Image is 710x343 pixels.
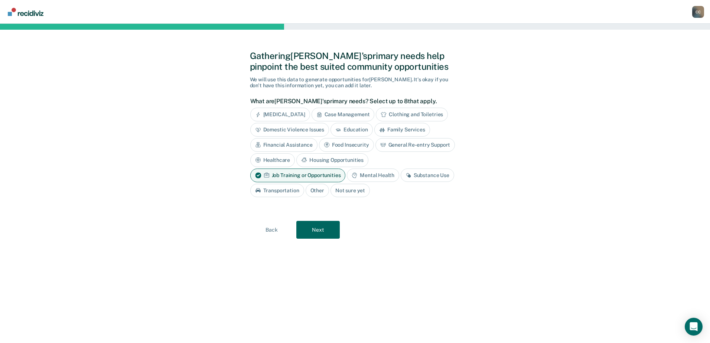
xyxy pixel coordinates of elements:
label: What are [PERSON_NAME]'s primary needs? Select up to 8 that apply. [250,98,456,105]
div: Housing Opportunities [296,153,368,167]
div: Healthcare [250,153,295,167]
div: Open Intercom Messenger [685,318,703,336]
div: Case Management [312,108,375,121]
div: Not sure yet [330,184,370,197]
div: Financial Assistance [250,138,317,152]
div: Substance Use [401,169,454,182]
div: Gathering [PERSON_NAME]'s primary needs help pinpoint the best suited community opportunities [250,50,460,72]
div: C C [692,6,704,18]
div: Clothing and Toiletries [376,108,448,121]
img: Recidiviz [8,8,43,16]
div: Job Training or Opportunities [250,169,346,182]
div: Family Services [374,123,430,137]
div: Other [306,184,329,197]
button: Profile dropdown button [692,6,704,18]
button: Next [296,221,340,239]
div: Mental Health [347,169,399,182]
div: We will use this data to generate opportunities for [PERSON_NAME] . It's okay if you don't have t... [250,76,460,89]
div: Education [330,123,373,137]
div: Transportation [250,184,304,197]
div: Food Insecurity [319,138,374,152]
div: Domestic Violence Issues [250,123,329,137]
button: Back [250,221,293,239]
div: General Re-entry Support [375,138,455,152]
div: [MEDICAL_DATA] [250,108,310,121]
